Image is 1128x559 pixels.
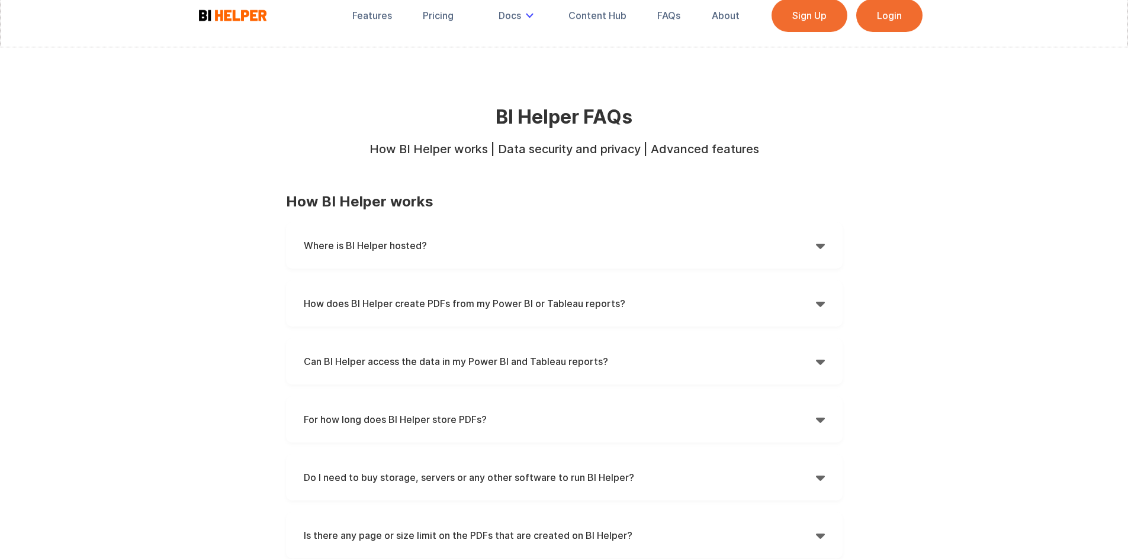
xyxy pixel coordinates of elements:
[816,353,825,370] div: 
[352,9,392,21] div: Features
[344,2,400,28] a: Features
[816,411,825,428] div: 
[286,193,843,211] h3: How BI Helper works
[304,353,816,370] h4: Can BI Helper access the data in my Power BI and Tableau reports?
[304,468,816,486] h4: Do I need to buy storage, servers or any other software to run BI Helper?
[703,2,748,28] a: About
[304,240,427,251] strong: Where is BI Helper hosted?
[414,2,462,28] a: Pricing
[355,106,773,128] h2: BI Helper FAQs
[649,2,689,28] a: FAQs
[568,9,626,21] div: Content Hub
[304,411,816,428] h4: For how long does BI Helper store PDFs?
[369,142,759,156] strong: How BI Helper works | Data security and privacy | Advanced features
[816,468,825,486] div: 
[490,2,546,28] div: Docs
[304,526,816,544] h4: Is there any page or size limit on the PDFs that are created on BI Helper?
[423,9,454,21] div: Pricing
[657,9,680,21] div: FAQs
[499,9,521,21] div: Docs
[304,298,625,309] strong: How does BI Helper create PDFs from my Power BI or Tableau reports?
[816,526,825,544] div: 
[816,295,825,312] div: 
[816,237,825,254] div: 
[712,9,740,21] div: About
[560,2,635,28] a: Content Hub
